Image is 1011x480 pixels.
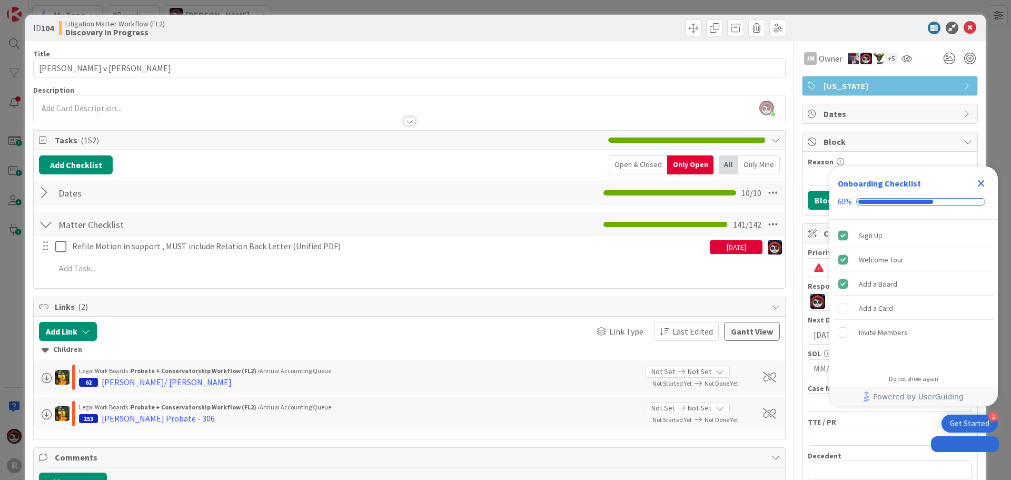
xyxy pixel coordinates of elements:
[859,278,897,290] div: Add a Board
[829,166,998,406] div: Checklist Container
[72,240,706,252] p: Refile Motion in support , MUST include Relation Back Letter (Unified PDF)
[988,412,998,422] div: 2
[829,220,998,368] div: Checklist items
[55,370,70,385] img: MR
[859,229,883,242] div: Sign Up
[810,294,825,309] img: JS
[804,52,817,65] div: JM
[710,240,762,254] div: [DATE]
[652,379,692,387] span: Not Started Yet
[950,418,989,429] div: Get Started
[834,248,994,271] div: Welcome Tour is complete.
[733,218,761,231] span: 141 / 142
[741,187,761,199] span: 10 / 10
[824,227,958,240] span: Custom Fields
[860,53,872,64] img: JS
[81,135,99,145] span: ( 152 )
[705,379,738,387] span: Not Done Yet
[834,321,994,344] div: Invite Members is incomplete.
[609,155,667,174] div: Open & Closed
[808,249,972,256] div: Priority
[65,28,165,36] b: Discovery In Progress
[808,350,972,357] div: SOL
[859,253,904,266] div: Welcome Tour
[41,23,54,33] b: 104
[33,85,74,95] span: Description
[808,384,853,393] label: Case Number
[824,80,958,92] span: [US_STATE]
[808,417,836,427] label: TTE / PR
[848,53,859,64] img: ML
[705,416,738,424] span: Not Done Yet
[834,224,994,247] div: Sign Up is complete.
[768,240,782,254] img: JS
[652,416,692,424] span: Not Started Yet
[131,403,260,411] b: Probate + Conservatorship Workflow (FL2) ›
[838,197,989,207] div: Checklist progress: 60%
[835,387,993,406] a: Powered by UserGuiding
[55,134,603,146] span: Tasks
[65,19,165,28] span: Litigation Matter Workflow (FL2)
[654,322,719,341] button: Last Edited
[42,344,777,356] div: Children
[688,403,711,414] span: Not Set
[33,22,54,34] span: ID
[808,191,844,210] button: Block
[78,301,88,312] span: ( 2 )
[808,157,834,166] label: Reason
[260,403,331,411] span: Annual Accounting Queue
[55,406,70,421] img: MR
[688,366,711,377] span: Not Set
[859,302,893,315] div: Add a Card
[672,325,713,338] span: Last Edited
[651,366,675,377] span: Not Set
[838,197,852,207] div: 60%
[102,412,215,425] div: [PERSON_NAME] Probate - 306
[260,367,331,375] span: Annual Accounting Queue
[808,316,972,324] div: Next Deadline
[873,53,885,64] img: NC
[609,325,643,338] span: Link Type
[886,53,897,64] div: + 5
[667,155,713,174] div: Only Open
[39,155,113,174] button: Add Checklist
[55,183,292,202] input: Add Checklist...
[859,326,908,339] div: Invite Members
[824,107,958,120] span: Dates
[131,367,260,375] b: Probate + Conservatorship Workflow (FL2) ›
[33,49,50,58] label: Title
[889,375,938,383] div: Do not show again
[973,175,989,192] div: Close Checklist
[33,58,786,77] input: type card name here...
[814,360,966,378] input: MM/DD/YYYY
[738,155,780,174] div: Only Mine
[724,322,780,341] button: Gantt View
[55,300,766,313] span: Links
[824,135,958,148] span: Block
[55,215,292,234] input: Add Checklist...
[651,403,675,414] span: Not Set
[759,101,774,115] img: efyPljKj6gaW2F5hrzZcLlhqqXRxmi01.png
[873,390,964,403] span: Powered by UserGuiding
[838,177,921,190] div: Onboarding Checklist
[79,403,131,411] span: Legal Work Boards ›
[819,52,843,65] span: Owner
[941,415,998,433] div: Open Get Started checklist, remaining modules: 2
[79,414,98,423] div: 153
[829,387,998,406] div: Footer
[719,155,738,174] div: All
[55,451,766,464] span: Comments
[79,367,131,375] span: Legal Work Boards ›
[808,282,972,290] div: Responsible Paralegal
[834,272,994,296] div: Add a Board is complete.
[102,376,232,388] div: [PERSON_NAME]/ [PERSON_NAME]
[39,322,97,341] button: Add Link
[814,326,966,344] input: MM/DD/YYYY
[79,378,98,387] div: 62
[834,297,994,320] div: Add a Card is incomplete.
[808,451,841,461] label: Decedent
